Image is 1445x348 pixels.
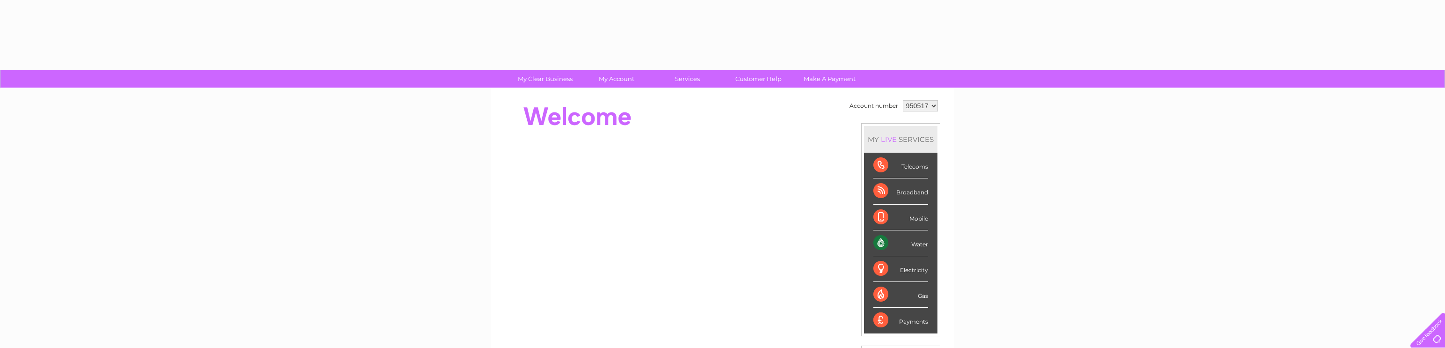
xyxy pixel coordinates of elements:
[873,256,928,282] div: Electricity
[791,70,868,88] a: Make A Payment
[879,135,899,144] div: LIVE
[649,70,726,88] a: Services
[720,70,797,88] a: Customer Help
[873,230,928,256] div: Water
[847,98,900,114] td: Account number
[873,178,928,204] div: Broadband
[507,70,584,88] a: My Clear Business
[873,205,928,230] div: Mobile
[864,126,937,153] div: MY SERVICES
[873,282,928,308] div: Gas
[873,308,928,333] div: Payments
[578,70,655,88] a: My Account
[873,153,928,178] div: Telecoms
